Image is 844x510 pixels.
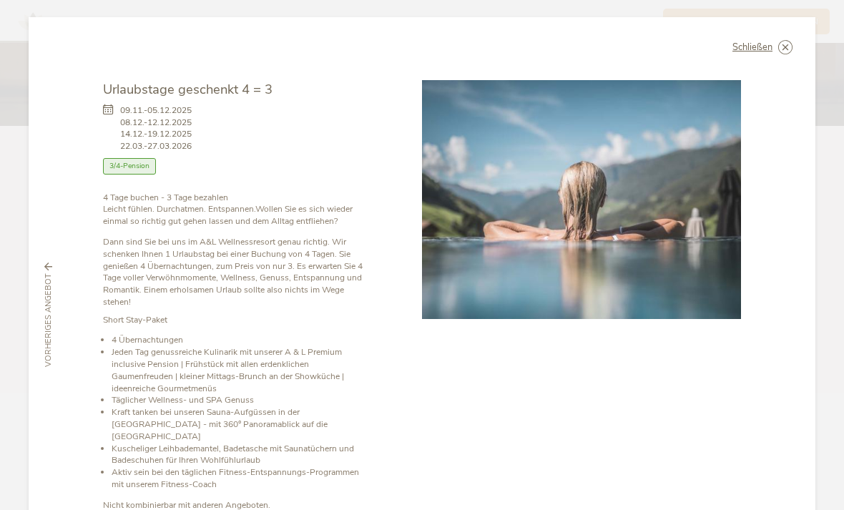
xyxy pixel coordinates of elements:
span: Urlaubstage geschenkt 4 = 3 [103,80,273,98]
b: 4 Tage buchen - 3 Tage bezahlen [103,192,228,203]
p: Leicht fühlen. Durchatmen. Entspannen. [103,192,371,227]
span: 3/4-Pension [103,158,156,175]
strong: Short Stay-Paket [103,314,167,325]
span: vorheriges Angebot [43,273,54,367]
strong: Wollen Sie es sich wieder einmal so richtig gut gehen lassen und dem Alltag entfliehen? [103,203,353,227]
span: 09.11.-05.12.2025 08.12.-12.12.2025 14.12.-19.12.2025 22.03.-27.03.2026 [120,104,192,152]
span: Schließen [732,43,772,52]
p: Dann sind Sie bei uns im A&L Wellnessresort genau richtig. Wir schenken Ihnen 1 Urlaubstag bei ei... [103,236,371,308]
li: 4 Übernachtungen [112,334,371,346]
img: Urlaubstage geschenkt 4 = 3 [422,80,741,319]
li: Jeden Tag genussreiche Kulinarik mit unserer A & L Premium inclusive Pension | Frühstück mit alle... [112,346,371,394]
